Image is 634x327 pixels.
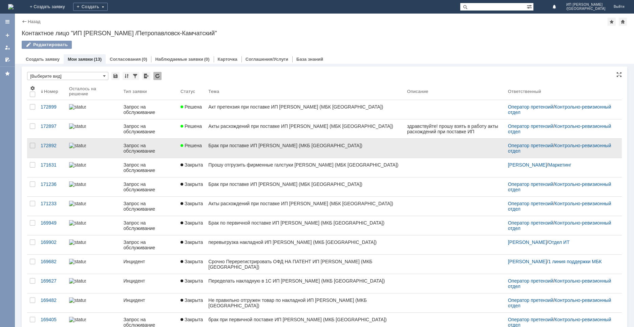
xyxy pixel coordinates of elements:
[208,181,402,187] div: Брак при поставке ИП [PERSON_NAME] (МБК [GEOGRAPHIC_DATA])
[508,123,613,134] a: Контрольно-ревизионный отдел
[66,100,121,119] a: statusbar-100 (1).png
[178,235,206,254] a: Закрыта
[38,83,66,100] th: Номер
[181,220,203,226] span: Закрыта
[508,143,553,148] a: Оператор претензий
[208,259,402,270] div: Срочно Перерегистрировать ОФД НА ПАТЕНТ ИП [PERSON_NAME] (МКБ [GEOGRAPHIC_DATA])
[69,86,113,96] div: Осталось на решение
[73,3,108,11] div: Создать
[178,83,206,100] th: Статус
[123,220,175,231] div: Запрос на обслуживание
[121,293,178,312] a: Инцидент
[218,57,237,62] a: Карточка
[110,57,141,62] a: Согласования
[296,57,323,62] a: База знаний
[123,89,147,94] div: Тип заявки
[41,278,64,284] div: 169627
[121,139,178,158] a: Запрос на обслуживание
[566,7,606,11] span: /[GEOGRAPHIC_DATA]
[181,201,203,206] span: Закрыта
[38,139,66,158] a: 172892
[69,239,86,245] img: statusbar-100 (1).png
[38,255,66,274] a: 169682
[38,293,66,312] a: 169482
[505,83,616,100] th: Ответственный
[69,220,86,226] img: statusbar-100 (1).png
[69,104,86,110] img: statusbar-100 (1).png
[508,201,614,212] div: /
[121,158,178,177] a: Запрос на обслуживание
[41,317,64,322] div: 169405
[121,119,178,138] a: Запрос на обслуживание
[208,162,402,168] div: Прошу отгрузить фирменные галстуки [PERSON_NAME] (МБК [GEOGRAPHIC_DATA])
[123,297,175,303] div: Инцидент
[178,119,206,138] a: Решена
[508,220,614,231] div: /
[566,3,606,7] span: ИП [PERSON_NAME]
[616,72,622,77] div: На всю страницу
[206,139,404,158] a: Брак при поставке ИП [PERSON_NAME] (МКБ [GEOGRAPHIC_DATA])
[123,259,175,264] div: Инцидент
[41,104,64,110] div: 172899
[123,278,175,284] div: Инцидент
[66,255,121,274] a: statusbar-100 (1).png
[123,104,175,115] div: Запрос на обслуживание
[204,57,210,62] div: (0)
[178,139,206,158] a: Решена
[181,278,203,284] span: Закрыта
[94,57,102,62] div: (13)
[123,201,175,212] div: Запрос на обслуживание
[41,297,64,303] div: 169482
[69,143,86,148] img: statusbar-100 (1).png
[208,143,402,148] div: Брак при поставке ИП [PERSON_NAME] (МКБ [GEOGRAPHIC_DATA])
[206,158,404,177] a: Прошу отгрузить фирменные галстуки [PERSON_NAME] (МБК [GEOGRAPHIC_DATA])
[508,278,614,289] div: /
[69,123,86,129] img: statusbar-100 (1).png
[508,220,553,226] a: Оператор претензий
[142,72,150,80] div: Экспорт списка
[508,259,547,264] a: [PERSON_NAME]
[548,162,571,168] a: Маркетинг
[178,197,206,216] a: Закрыта
[2,54,13,65] a: Мои согласования
[123,181,175,192] div: Запрос на обслуживание
[38,274,66,293] a: 169627
[69,181,86,187] img: statusbar-100 (1).png
[8,4,14,9] a: Перейти на домашнюю страницу
[206,119,404,138] a: Акты расхождений при поставке ИП [PERSON_NAME] (МБК [GEOGRAPHIC_DATA])
[38,177,66,196] a: 171236
[508,123,614,134] div: /
[181,297,203,303] span: Закрыта
[153,72,162,80] div: Обновлять список
[68,57,93,62] a: Мои заявки
[508,297,614,308] div: /
[121,274,178,293] a: Инцидент
[178,216,206,235] a: Закрыта
[508,143,613,154] a: Контрольно-ревизионный отдел
[208,278,402,284] div: Переделать накладную в 1С ИП [PERSON_NAME] (МКБ [GEOGRAPHIC_DATA])
[206,197,404,216] a: Акты расхождений при поставке ИП [PERSON_NAME] (МБК [GEOGRAPHIC_DATA])
[155,57,203,62] a: Наблюдаемые заявки
[69,259,86,264] img: statusbar-100 (1).png
[407,89,428,94] div: Описание
[28,19,40,24] a: Назад
[41,220,64,226] div: 169949
[548,259,602,264] a: 1 линия поддержки МБК
[178,255,206,274] a: Закрыта
[208,89,219,94] div: Тема
[508,239,614,245] div: /
[178,158,206,177] a: Закрыта
[41,181,64,187] div: 171236
[178,293,206,312] a: Закрыта
[22,30,627,37] div: Контактное лицо "ИП [PERSON_NAME] /Петропавловск-Камчатский"
[508,162,547,168] a: [PERSON_NAME]
[8,4,14,9] img: logo
[181,259,203,264] span: Закрыта
[41,123,64,129] div: 172897
[123,72,131,80] div: Сортировка...
[38,216,66,235] a: 169949
[508,123,553,129] a: Оператор претензий
[508,162,614,168] div: /
[508,104,614,115] div: /
[41,143,64,148] div: 172892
